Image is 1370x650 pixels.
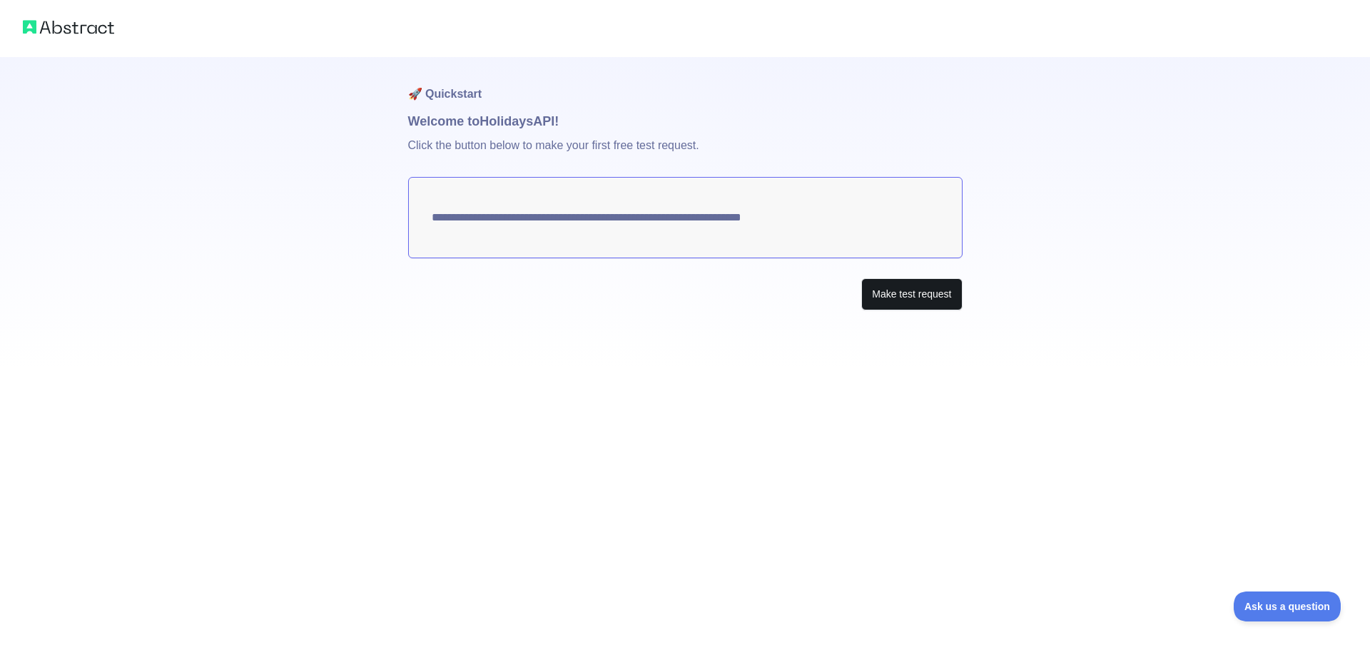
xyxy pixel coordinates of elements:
iframe: Toggle Customer Support [1234,591,1341,621]
img: Abstract logo [23,17,114,37]
h1: 🚀 Quickstart [408,57,963,111]
h1: Welcome to Holidays API! [408,111,963,131]
p: Click the button below to make your first free test request. [408,131,963,177]
button: Make test request [861,278,962,310]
